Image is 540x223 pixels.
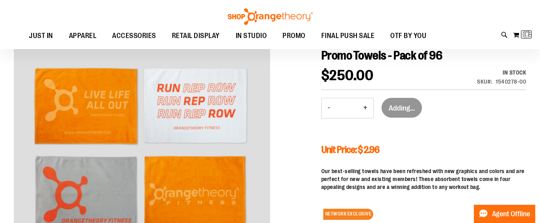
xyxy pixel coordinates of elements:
[390,27,426,45] span: OTF BY YOU
[172,27,220,45] span: RETAIL DISPLAY
[69,27,97,45] span: APPAREL
[474,205,535,223] button: Agent Offline
[522,30,531,39] img: Loading...
[477,69,526,76] div: Availability
[321,144,380,155] span: Unit Price: $ 2.96
[227,8,314,25] img: Shop Orangetheory
[321,67,374,84] span: $250.00
[104,27,164,45] a: ACCESSORIES
[503,69,526,76] span: In stock
[336,99,357,118] input: Product quantity
[323,209,374,219] span: NETWORK EXCLUSIVE
[29,27,53,45] span: JUST IN
[382,27,434,45] a: OTF BY YOU
[313,27,383,45] a: FINAL PUSH SALE
[236,27,267,45] span: IN STUDIO
[112,27,156,45] span: ACCESSORIES
[357,98,373,118] button: Increase product quantity
[228,27,275,45] a: IN STUDIO
[321,167,526,191] p: Our best-selling towels have been refreshed with new graphics and colors and are perfect for new ...
[321,49,443,62] span: Promo Towels - Pack of 96
[21,27,61,45] a: JUST IN
[322,98,336,118] button: Decrease product quantity
[477,78,492,85] strong: SKU
[282,27,305,45] span: PROMO
[496,78,526,86] div: 1540278-00
[321,27,375,45] span: FINAL PUSH SALE
[513,29,532,41] button: Loading...
[61,27,105,45] a: APPAREL
[492,210,530,218] span: Agent Offline
[275,27,313,45] a: PROMO
[164,27,228,45] a: RETAIL DISPLAY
